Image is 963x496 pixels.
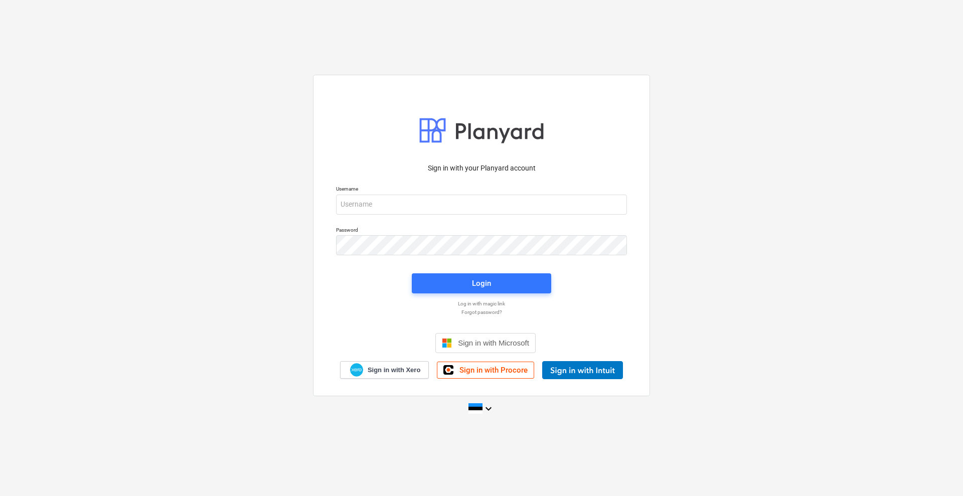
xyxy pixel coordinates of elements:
a: Sign in with Procore [437,362,534,379]
img: Xero logo [350,363,363,377]
p: Password [336,227,627,235]
img: Microsoft logo [442,338,452,348]
span: Sign in with Procore [459,366,528,375]
a: Log in with magic link [331,300,632,307]
span: Sign in with Microsoft [458,339,529,347]
div: Login [472,277,491,290]
i: keyboard_arrow_down [483,403,495,415]
a: Forgot password? [331,309,632,315]
p: Sign in with your Planyard account [336,163,627,174]
a: Sign in with Xero [340,361,429,379]
p: Username [336,186,627,194]
button: Login [412,273,551,293]
span: Sign in with Xero [368,366,420,375]
input: Username [336,195,627,215]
